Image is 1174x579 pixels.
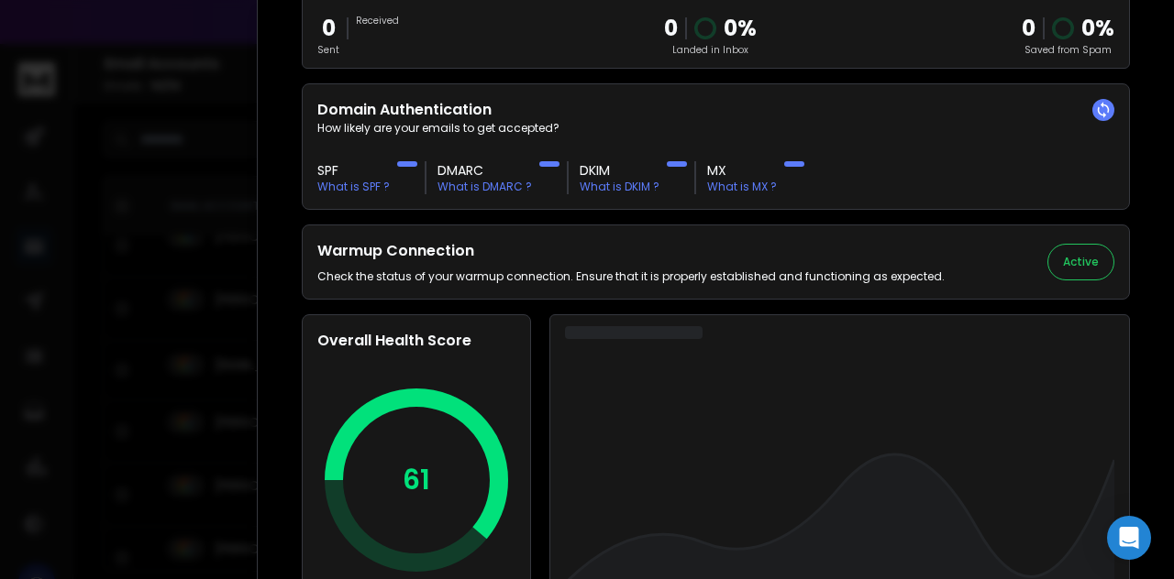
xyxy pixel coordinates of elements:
p: Received [356,14,399,27]
p: 0 [664,14,678,43]
p: What is DKIM ? [580,180,659,194]
h3: SPF [317,161,390,180]
p: Check the status of your warmup connection. Ensure that it is properly established and functionin... [317,269,945,284]
button: Active [1047,244,1114,280]
h2: Warmup Connection [317,240,945,262]
p: What is SPF ? [317,180,390,194]
p: 0 % [724,14,757,43]
h3: DMARC [437,161,532,180]
p: What is DMARC ? [437,180,532,194]
h3: DKIM [580,161,659,180]
p: 0 % [1081,14,1114,43]
div: Open Intercom Messenger [1107,516,1151,560]
h2: Overall Health Score [317,330,515,352]
p: 0 [317,14,339,43]
strong: 0 [1022,13,1036,43]
h2: Domain Authentication [317,99,1114,121]
p: What is MX ? [707,180,777,194]
p: Sent [317,43,339,57]
h3: MX [707,161,777,180]
p: 61 [403,464,430,497]
p: Saved from Spam [1022,43,1114,57]
p: How likely are your emails to get accepted? [317,121,1114,136]
p: Landed in Inbox [664,43,757,57]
